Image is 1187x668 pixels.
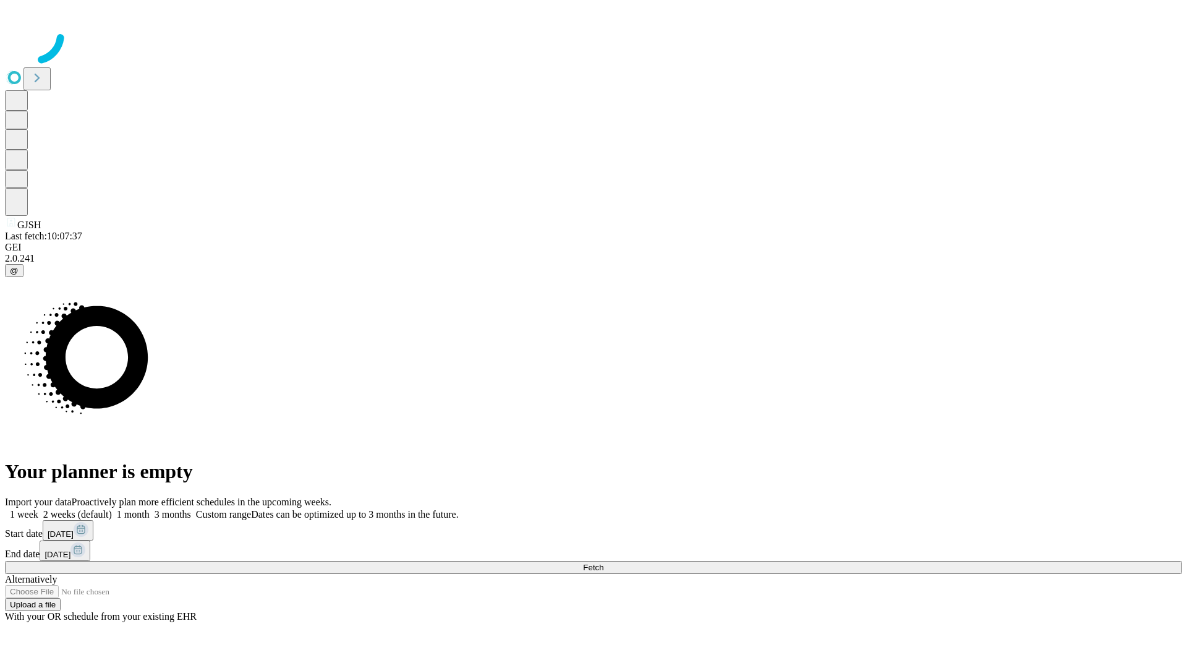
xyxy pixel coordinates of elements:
[251,509,458,520] span: Dates can be optimized up to 3 months in the future.
[5,264,23,277] button: @
[5,253,1182,264] div: 2.0.241
[196,509,251,520] span: Custom range
[43,509,112,520] span: 2 weeks (default)
[117,509,150,520] span: 1 month
[5,520,1182,541] div: Start date
[17,220,41,230] span: GJSH
[10,266,19,275] span: @
[5,598,61,611] button: Upload a file
[10,509,38,520] span: 1 week
[40,541,90,561] button: [DATE]
[5,497,72,507] span: Import your data
[583,563,603,572] span: Fetch
[5,541,1182,561] div: End date
[72,497,331,507] span: Proactively plan more efficient schedules in the upcoming weeks.
[5,574,57,584] span: Alternatively
[5,611,197,622] span: With your OR schedule from your existing EHR
[155,509,191,520] span: 3 months
[5,561,1182,574] button: Fetch
[48,529,74,539] span: [DATE]
[43,520,93,541] button: [DATE]
[5,460,1182,483] h1: Your planner is empty
[5,242,1182,253] div: GEI
[5,231,82,241] span: Last fetch: 10:07:37
[45,550,70,559] span: [DATE]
